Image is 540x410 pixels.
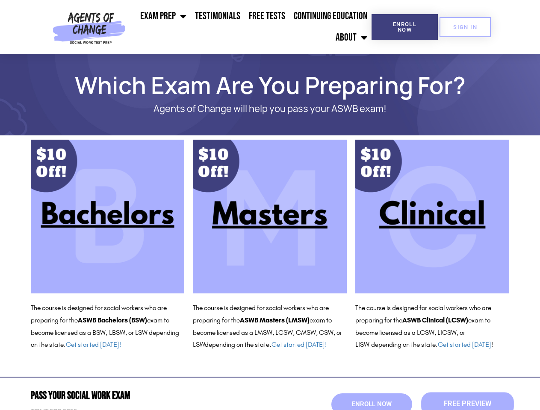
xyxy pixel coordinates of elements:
[371,340,436,348] span: depending on the state
[61,103,480,114] p: Agents of Change will help you pass your ASWB exam!
[453,24,477,30] span: SIGN IN
[129,6,372,48] nav: Menu
[352,401,392,407] span: Enroll Now
[27,75,514,95] h1: Which Exam Are You Preparing For?
[271,340,327,348] a: Get started [DATE]!
[191,6,245,27] a: Testimonials
[436,340,493,348] span: . !
[438,340,491,348] a: Get started [DATE]
[31,390,266,401] h2: Pass Your Social Work Exam
[402,316,468,324] b: ASWB Clinical (LCSW)
[372,14,438,40] a: Enroll Now
[289,6,372,27] a: Continuing Education
[31,302,185,351] p: The course is designed for social workers who are preparing for the exam to become licensed as a ...
[66,340,121,348] a: Get started [DATE]!
[193,302,347,351] p: The course is designed for social workers who are preparing for the exam to become licensed as a ...
[245,6,289,27] a: Free Tests
[240,316,310,324] b: ASWB Masters (LMSW)
[205,340,327,348] span: depending on the state.
[136,6,191,27] a: Exam Prep
[78,316,147,324] b: ASWB Bachelors (BSW)
[385,21,424,32] span: Enroll Now
[443,401,491,408] span: Free Preview
[355,302,509,351] p: The course is designed for social workers who are preparing for the exam to become licensed as a ...
[331,27,372,48] a: About
[440,17,491,37] a: SIGN IN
